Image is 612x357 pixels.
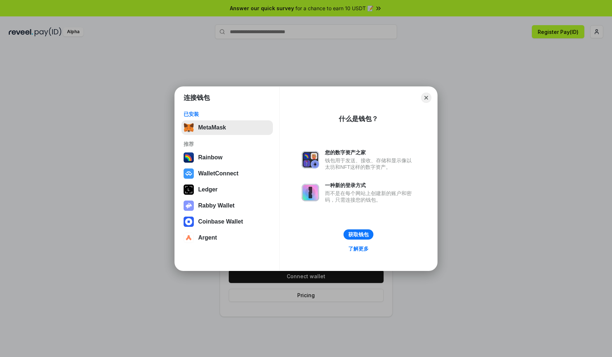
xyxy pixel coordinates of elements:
[184,123,194,133] img: svg+xml,%3Csvg%20fill%3D%22none%22%20height%3D%2233%22%20viewBox%3D%220%200%2035%2033%22%20width%...
[302,151,319,168] img: svg+xml,%3Csvg%20xmlns%3D%22http%3A%2F%2Fwww.w3.org%2F2000%2Fsvg%22%20fill%3D%22none%22%20viewBox...
[198,170,239,177] div: WalletConnect
[181,214,273,229] button: Coinbase Wallet
[344,244,373,253] a: 了解更多
[184,168,194,179] img: svg+xml,%3Csvg%20width%3D%2228%22%20height%3D%2228%22%20viewBox%3D%220%200%2028%2028%22%20fill%3D...
[184,217,194,227] img: svg+xml,%3Csvg%20width%3D%2228%22%20height%3D%2228%22%20viewBox%3D%220%200%2028%2028%22%20fill%3D...
[348,231,369,238] div: 获取钱包
[181,230,273,245] button: Argent
[198,218,243,225] div: Coinbase Wallet
[181,166,273,181] button: WalletConnect
[181,150,273,165] button: Rainbow
[184,152,194,163] img: svg+xml,%3Csvg%20width%3D%22120%22%20height%3D%22120%22%20viewBox%3D%220%200%20120%20120%22%20fil...
[325,190,415,203] div: 而不是在每个网站上创建新的账户和密码，只需连接您的钱包。
[198,154,223,161] div: Rainbow
[184,141,271,147] div: 推荐
[184,185,194,195] img: svg+xml,%3Csvg%20xmlns%3D%22http%3A%2F%2Fwww.w3.org%2F2000%2Fsvg%22%20width%3D%2228%22%20height%3...
[181,182,273,197] button: Ledger
[325,157,415,170] div: 钱包用于发送、接收、存储和显示像以太坊和NFT这样的数字资产。
[198,124,226,131] div: MetaMask
[325,149,415,156] div: 您的数字资产之家
[339,115,378,123] div: 什么是钱包？
[421,93,431,103] button: Close
[184,233,194,243] img: svg+xml,%3Csvg%20width%3D%2228%22%20height%3D%2228%22%20viewBox%3D%220%200%2028%2028%22%20fill%3D...
[325,182,415,189] div: 一种新的登录方式
[198,202,235,209] div: Rabby Wallet
[184,111,271,117] div: 已安装
[184,93,210,102] h1: 连接钱包
[348,245,369,252] div: 了解更多
[181,198,273,213] button: Rabby Wallet
[181,120,273,135] button: MetaMask
[198,186,217,193] div: Ledger
[184,201,194,211] img: svg+xml,%3Csvg%20xmlns%3D%22http%3A%2F%2Fwww.w3.org%2F2000%2Fsvg%22%20fill%3D%22none%22%20viewBox...
[344,229,373,240] button: 获取钱包
[198,234,217,241] div: Argent
[302,184,319,201] img: svg+xml,%3Csvg%20xmlns%3D%22http%3A%2F%2Fwww.w3.org%2F2000%2Fsvg%22%20fill%3D%22none%22%20viewBox...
